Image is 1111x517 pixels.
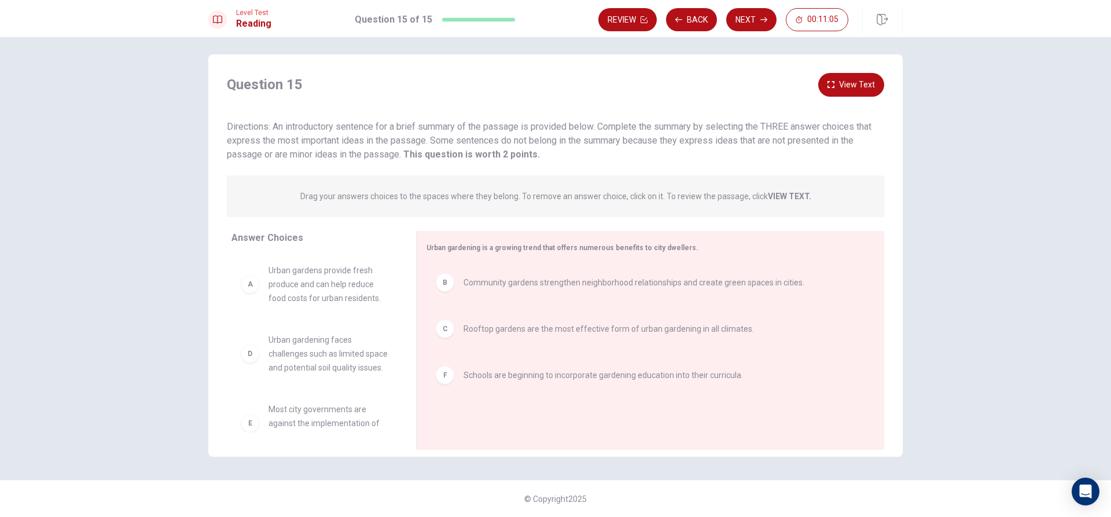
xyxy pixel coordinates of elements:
span: Urban gardening is a growing trend that offers numerous benefits to city dwellers. [426,244,698,252]
h1: Reading [236,17,271,31]
div: BCommunity gardens strengthen neighborhood relationships and create green spaces in cities. [426,264,866,301]
button: 00:11:05 [786,8,848,31]
button: Next [726,8,777,31]
div: DUrban gardening faces challenges such as limited space and potential soil quality issues. [231,324,398,384]
span: Community gardens strengthen neighborhood relationships and create green spaces in cities. [463,276,804,289]
span: Urban gardens provide fresh produce and can help reduce food costs for urban residents. [268,263,389,305]
div: AUrban gardens provide fresh produce and can help reduce food costs for urban residents. [231,254,398,314]
button: View Text [818,73,884,97]
div: F [436,366,454,384]
div: EMost city governments are against the implementation of urban gardening projects. [231,393,398,453]
div: Open Intercom Messenger [1072,478,1099,505]
div: D [241,344,259,363]
div: FSchools are beginning to incorporate gardening education into their curricula. [426,357,866,394]
button: Review [598,8,657,31]
span: 00:11:05 [807,15,838,24]
span: Most city governments are against the implementation of urban gardening projects. [268,402,389,444]
span: Urban gardening faces challenges such as limited space and potential soil quality issues. [268,333,389,375]
div: A [241,275,259,294]
h1: Question 15 of 15 [355,13,432,27]
div: CRooftop gardens are the most effective form of urban gardening in all climates. [426,310,866,347]
span: Level Test [236,9,271,17]
div: B [436,273,454,292]
div: C [436,320,454,338]
h4: Question 15 [227,75,303,94]
strong: This question is worth 2 points. [401,149,540,160]
p: Drag your answers choices to the spaces where they belong. To remove an answer choice, click on i... [300,192,811,201]
span: Answer Choices [231,232,303,243]
span: Directions: An introductory sentence for a brief summary of the passage is provided below. Comple... [227,121,871,160]
button: Back [666,8,717,31]
span: Schools are beginning to incorporate gardening education into their curricula. [463,368,743,382]
span: Rooftop gardens are the most effective form of urban gardening in all climates. [463,322,754,336]
strong: VIEW TEXT. [768,192,811,201]
span: © Copyright 2025 [524,494,587,504]
div: E [241,414,259,432]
